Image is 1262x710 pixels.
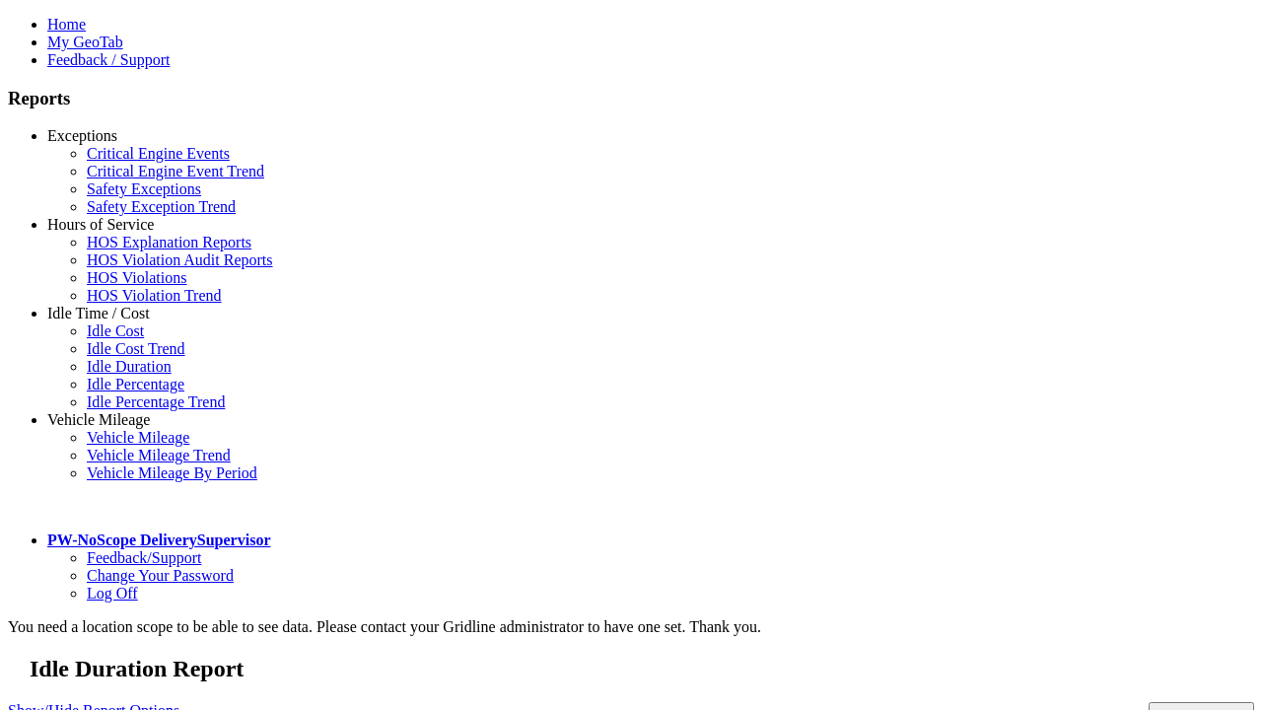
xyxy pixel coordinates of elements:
a: Feedback / Support [47,51,170,68]
a: Safety Exceptions [87,180,201,197]
a: HOS Explanation Reports [87,234,251,250]
a: Idle Percentage Trend [87,393,225,410]
a: Idle Cost [87,322,144,339]
a: HOS Violation Audit Reports [87,251,273,268]
a: Exceptions [47,127,117,144]
a: Safety Exception Trend [87,198,236,215]
a: Change Your Password [87,567,234,584]
a: Log Off [87,585,138,602]
a: Idle Duration [87,358,172,375]
a: Critical Engine Events [87,145,230,162]
a: Hours of Service [47,216,154,233]
a: Idle Cost Trend [87,340,185,357]
a: My GeoTab [47,34,123,50]
a: Vehicle Mileage By Period [87,464,257,481]
a: HOS Violation Trend [87,287,222,304]
a: Home [47,16,86,33]
a: Idle Percentage [87,376,184,392]
a: HOS Violations [87,269,186,286]
div: You need a location scope to be able to see data. Please contact your Gridline administrator to h... [8,618,1254,636]
h2: Idle Duration Report [30,656,1254,682]
a: Idle Time / Cost [47,305,150,321]
a: Vehicle Mileage [87,429,189,446]
a: Vehicle Mileage [47,411,150,428]
h3: Reports [8,88,1254,109]
a: Feedback/Support [87,549,201,566]
a: Critical Engine Event Trend [87,163,264,179]
a: Vehicle Mileage Trend [87,447,231,463]
a: PW-NoScope DeliverySupervisor [47,532,270,548]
